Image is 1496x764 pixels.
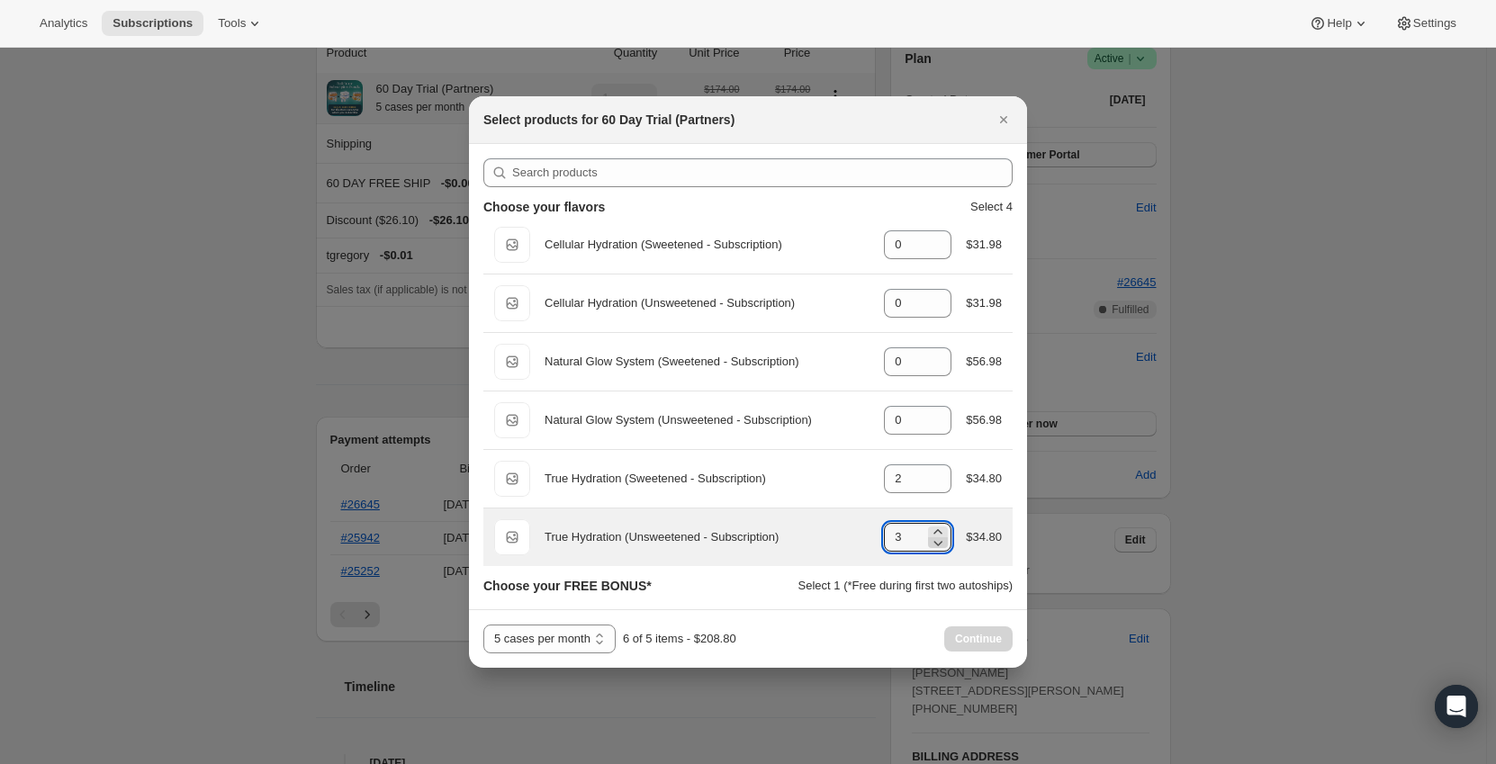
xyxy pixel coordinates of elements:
[545,236,870,254] div: Cellular Hydration (Sweetened - Subscription)
[1384,11,1467,36] button: Settings
[1413,16,1456,31] span: Settings
[1327,16,1351,31] span: Help
[512,158,1013,187] input: Search products
[218,16,246,31] span: Tools
[966,236,1002,254] div: $31.98
[545,411,870,429] div: Natural Glow System (Unsweetened - Subscription)
[483,111,734,129] h2: Select products for 60 Day Trial (Partners)
[966,470,1002,488] div: $34.80
[207,11,275,36] button: Tools
[991,107,1016,132] button: Close
[545,353,870,371] div: Natural Glow System (Sweetened - Subscription)
[1435,685,1478,728] div: Open Intercom Messenger
[545,294,870,312] div: Cellular Hydration (Unsweetened - Subscription)
[623,630,736,648] div: 6 of 5 items - $208.80
[966,411,1002,429] div: $56.98
[40,16,87,31] span: Analytics
[102,11,203,36] button: Subscriptions
[798,577,1013,595] p: Select 1 (*Free during first two autoships)
[483,198,605,216] h3: Choose your flavors
[1298,11,1380,36] button: Help
[545,528,870,546] div: True Hydration (Unsweetened - Subscription)
[483,577,652,595] h3: Choose your FREE BONUS*
[966,528,1002,546] div: $34.80
[113,16,193,31] span: Subscriptions
[966,353,1002,371] div: $56.98
[545,470,870,488] div: True Hydration (Sweetened - Subscription)
[29,11,98,36] button: Analytics
[970,198,1013,216] p: Select 4
[966,294,1002,312] div: $31.98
